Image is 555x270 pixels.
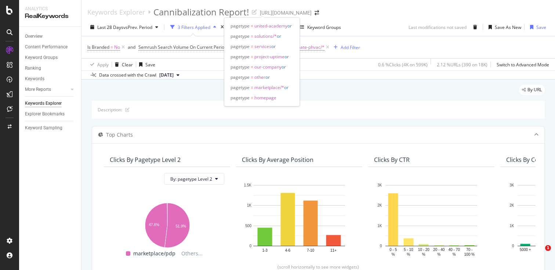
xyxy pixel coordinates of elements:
[110,199,224,249] svg: A chart.
[25,110,65,118] div: Explorer Bookmarks
[25,6,75,12] div: Analytics
[251,95,253,101] span: =
[437,62,487,68] div: 2.12 % URLs ( 390 on 18K )
[25,64,41,72] div: Ranking
[87,8,145,16] div: Keywords Explorer
[374,156,410,163] div: Clicks By CTR
[128,44,135,51] button: and
[418,248,430,252] text: 10 - 20
[87,44,109,50] span: Is Branded
[231,33,250,39] span: pagetype
[437,252,440,256] text: %
[247,203,252,207] text: 1K
[494,59,549,70] button: Switch to Advanced Mode
[159,72,174,78] span: 2025 Aug. 23rd
[330,248,337,252] text: 11+
[512,244,514,248] text: 0
[254,84,284,90] span: marketplace/*
[231,95,250,101] span: pagetype
[110,44,113,50] span: =
[251,53,253,60] span: =
[242,181,356,258] div: A chart.
[422,252,425,256] text: %
[231,74,250,80] span: pagetype
[249,244,251,248] text: 0
[167,21,219,33] button: 3 Filters Applied
[527,21,546,33] button: Save
[341,44,360,51] div: Add Filter
[331,43,360,52] button: Add Filter
[170,176,212,182] span: By: pagetype Level 2
[136,59,155,70] button: Save
[509,183,514,187] text: 3K
[87,21,161,33] button: Last 28 DaysvsPrev. Period
[466,248,472,252] text: 70 -
[509,223,514,228] text: 1K
[128,44,135,50] div: and
[138,44,227,50] span: Semrush Search Volume On Current Period
[133,249,175,258] span: marketplace/pdp
[231,64,250,70] span: pagetype
[254,53,284,60] span: project-uptime
[231,23,250,29] span: pagetype
[25,124,76,132] a: Keyword Sampling
[110,156,181,163] div: Clicks By pagetype Level 2
[486,21,521,33] button: Save As New
[231,53,250,60] span: pagetype
[25,54,76,62] a: Keyword Groups
[99,72,156,78] div: Data crossed with the Crawl
[377,183,382,187] text: 3K
[285,248,291,252] text: 4-6
[178,24,210,30] div: 3 Filters Applied
[530,245,548,263] iframe: Intercom live chat
[153,6,249,18] div: Cannibalization Report!
[242,156,313,163] div: Clicks By Average Position
[378,62,428,68] div: 0.6 % Clicks ( 4K on 599K )
[284,53,289,60] span: or
[389,248,397,252] text: 0 - 5
[545,245,551,251] span: 1
[254,33,277,39] span: solutions/*
[251,84,253,90] span: =
[449,248,460,252] text: 40 - 70
[404,248,413,252] text: 5 - 10
[527,88,542,92] span: By URL
[25,54,58,62] div: Keyword Groups
[374,181,489,258] svg: A chart.
[251,23,253,29] span: =
[156,71,182,79] button: [DATE]
[307,248,314,252] text: 7-10
[307,24,341,30] div: Keyword Groups
[282,64,286,70] span: or
[254,95,276,101] span: homepage
[377,223,382,228] text: 1K
[495,24,521,30] div: Save As New
[536,24,546,30] div: Save
[231,43,250,49] span: pagetype
[254,43,271,49] span: services
[178,249,206,258] span: Others...
[509,203,514,207] text: 2K
[25,75,76,83] a: Keywords
[287,23,292,29] span: or
[219,23,225,31] div: times
[25,100,76,107] a: Keywords Explorer
[251,74,253,80] span: =
[101,263,536,270] div: (scroll horizontally to see more widgets)
[25,100,62,107] div: Keywords Explorer
[380,244,382,248] text: 0
[254,74,265,80] span: other
[392,252,395,256] text: %
[464,252,475,256] text: 100 %
[520,248,531,252] text: 5000 +
[87,59,109,70] button: Apply
[245,223,251,228] text: 500
[25,64,76,72] a: Ranking
[25,12,75,21] div: RealKeywords
[112,59,133,70] button: Clear
[433,248,445,252] text: 20 - 40
[265,74,270,80] span: or
[106,131,133,138] div: Top Charts
[25,33,76,40] a: Overview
